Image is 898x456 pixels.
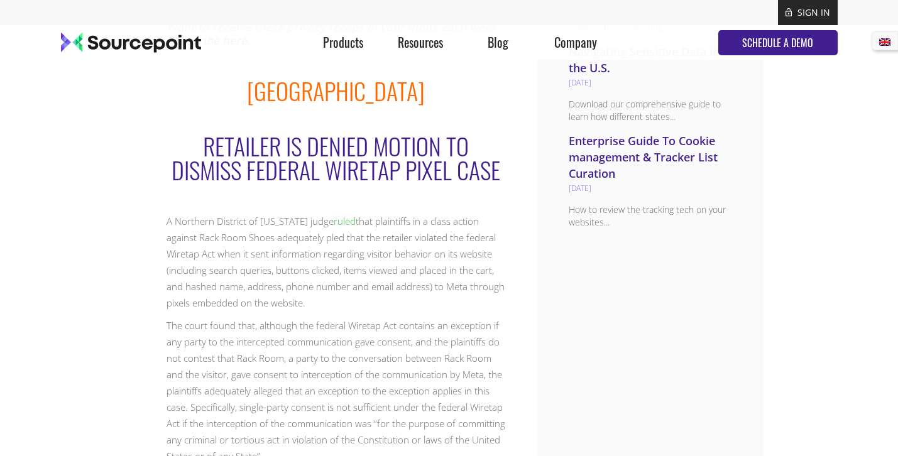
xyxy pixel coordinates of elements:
mark: [GEOGRAPHIC_DATA] [247,73,425,108]
div: Blog [459,25,537,60]
span: . [159,63,161,74]
a: SIGN IN [797,6,830,18]
a: ruled [334,215,356,227]
p: Download our comprehensive guide to learn how different states... [569,98,732,123]
div: Products [304,25,381,60]
span: [DATE] [569,183,591,193]
img: logo.svg [61,32,201,53]
a: Enterprise Guide To Cookie management & Tracker List Curation [569,133,718,181]
a: Privacy and Cookie Policy [54,62,159,74]
img: English [879,38,890,46]
span: [DATE] [569,77,591,88]
p: A Northern District of [US_STATE] judge that plaintiffs in a class action against Rack Room Shoes... [167,213,506,311]
div: Resources [382,25,459,60]
p: How to review the tracking tech on your websites... [569,204,732,229]
img: lock.svg [786,8,792,17]
div: Company [537,25,614,60]
h2: Retailer Is Denied Motion to Dismiss Federal Wiretap Pixel Case [167,134,506,213]
a: SCHEDULE A DEMO [718,30,838,55]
